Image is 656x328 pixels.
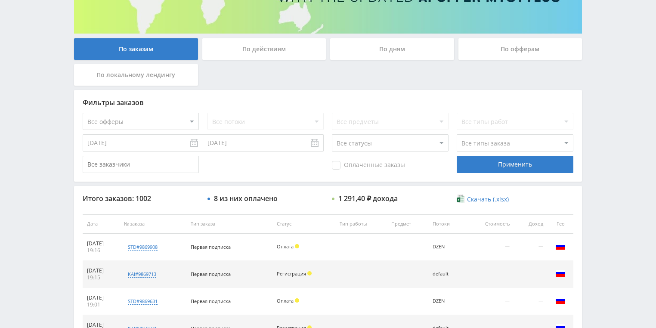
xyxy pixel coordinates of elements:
[277,243,294,250] span: Оплата
[514,261,548,288] td: —
[87,240,115,247] div: [DATE]
[83,156,199,173] input: Все заказчики
[466,234,514,261] td: —
[555,295,566,306] img: rus.png
[330,38,454,60] div: По дням
[335,214,387,234] th: Тип работы
[74,64,198,86] div: По локальному лендингу
[433,298,461,304] div: DZEN
[202,38,326,60] div: По действиям
[466,261,514,288] td: —
[387,214,428,234] th: Предмет
[128,244,158,251] div: std#9869908
[87,294,115,301] div: [DATE]
[87,301,115,308] div: 19:01
[128,298,158,305] div: std#9869631
[338,195,398,202] div: 1 291,40 ₽ дохода
[83,99,573,106] div: Фильтры заказов
[295,244,299,248] span: Холд
[466,214,514,234] th: Стоимость
[214,195,278,202] div: 8 из них оплачено
[191,244,231,250] span: Первая подписка
[87,247,115,254] div: 19:16
[457,156,573,173] div: Применить
[128,271,156,278] div: kai#9869713
[277,270,306,277] span: Регистрация
[186,214,272,234] th: Тип заказа
[277,297,294,304] span: Оплата
[307,271,312,275] span: Холд
[457,195,508,204] a: Скачать (.xlsx)
[87,267,115,274] div: [DATE]
[332,161,405,170] span: Оплаченные заказы
[466,288,514,315] td: —
[555,241,566,251] img: rus.png
[514,288,548,315] td: —
[428,214,466,234] th: Потоки
[433,244,461,250] div: DZEN
[191,298,231,304] span: Первая подписка
[120,214,186,234] th: № заказа
[295,298,299,303] span: Холд
[83,214,120,234] th: Дата
[514,214,548,234] th: Доход
[555,268,566,278] img: rus.png
[74,38,198,60] div: По заказам
[191,271,231,277] span: Первая подписка
[514,234,548,261] td: —
[467,196,509,203] span: Скачать (.xlsx)
[83,195,199,202] div: Итого заказов: 1002
[433,271,461,277] div: default
[87,274,115,281] div: 19:15
[457,195,464,203] img: xlsx
[548,214,573,234] th: Гео
[458,38,582,60] div: По офферам
[272,214,335,234] th: Статус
